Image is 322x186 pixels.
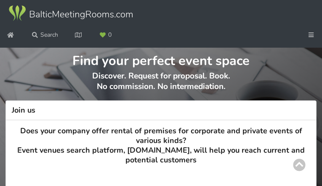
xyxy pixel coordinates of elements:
a: Search [26,27,64,43]
h3: Join us [5,100,317,120]
h3: Does your company offer rental of premises for corporate and private events of various kinds? Eve... [12,126,310,165]
img: Baltic Meeting Rooms [8,5,134,22]
h1: Find your perfect event space [6,48,316,69]
p: Discover. Request for proposal. Book. No commission. No intermediation. [6,71,316,100]
span: 0 [108,32,112,38]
